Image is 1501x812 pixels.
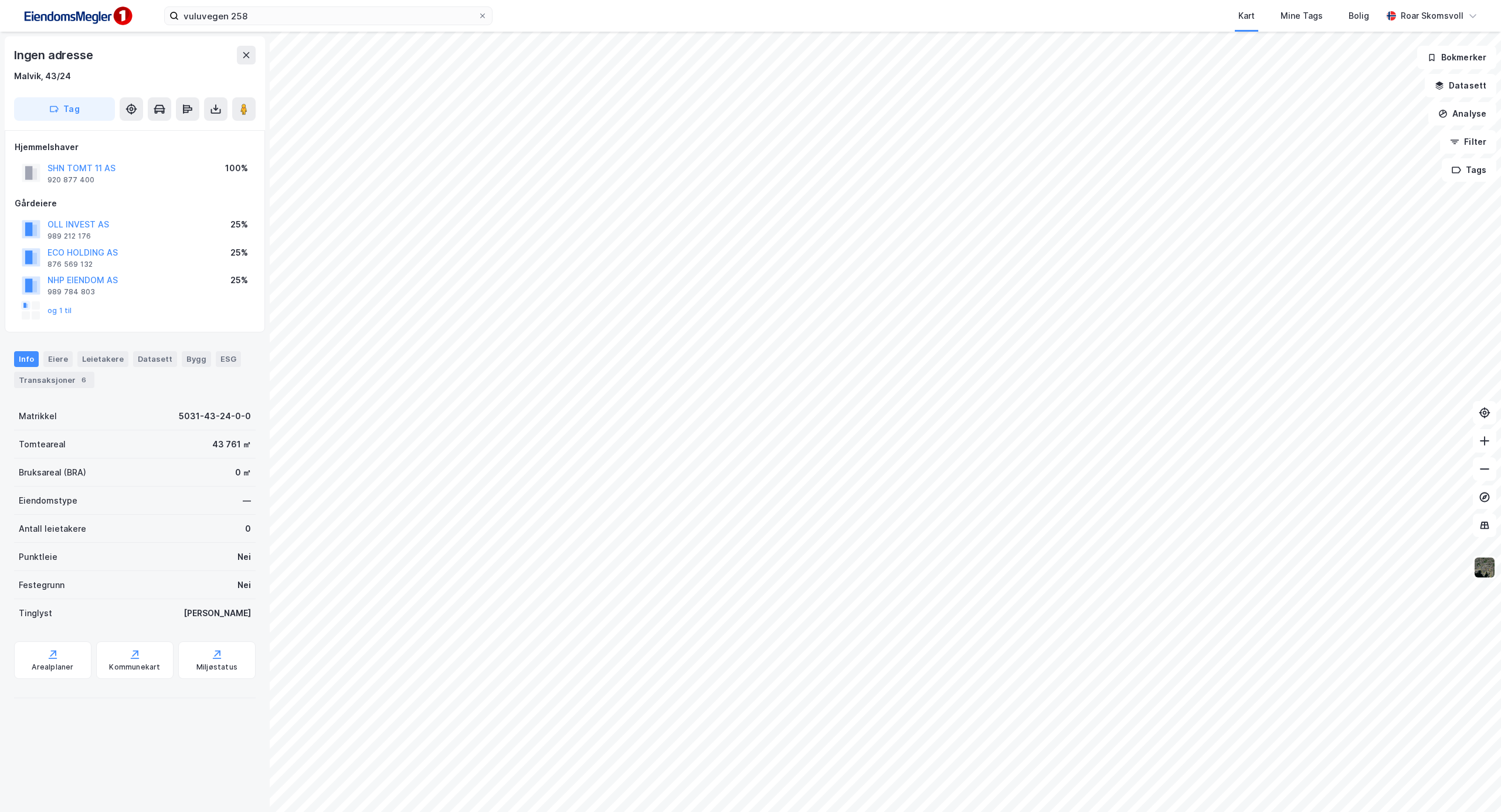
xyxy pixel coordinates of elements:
[235,466,251,480] div: 0 ㎡
[19,3,136,29] img: F4PB6Px+NJ5v8B7XTbfpPpyloAAAAASUVORK5CYII=
[14,351,39,366] div: Info
[109,662,160,672] div: Kommunekart
[14,97,115,121] button: Tag
[19,494,77,508] div: Eiendomstype
[19,409,57,423] div: Matrikkel
[1442,756,1501,812] iframe: Chat Widget
[1238,9,1255,23] div: Kart
[225,161,248,175] div: 100%
[19,578,64,592] div: Festegrunn
[19,550,57,564] div: Punktleie
[19,437,66,451] div: Tomteareal
[47,260,93,269] div: 876 569 132
[1417,46,1496,69] button: Bokmerker
[196,662,237,672] div: Miljøstatus
[237,550,251,564] div: Nei
[47,175,94,185] div: 920 877 400
[15,196,255,210] div: Gårdeiere
[1281,9,1323,23] div: Mine Tags
[15,140,255,154] div: Hjemmelshaver
[212,437,251,451] div: 43 761 ㎡
[1442,158,1496,182] button: Tags
[243,494,251,508] div: —
[19,466,86,480] div: Bruksareal (BRA)
[133,351,177,366] div: Datasett
[14,372,94,388] div: Transaksjoner
[47,287,95,297] div: 989 784 803
[14,46,95,64] div: Ingen adresse
[1428,102,1496,125] button: Analyse
[230,218,248,232] div: 25%
[19,606,52,620] div: Tinglyst
[14,69,71,83] div: Malvik, 43/24
[47,232,91,241] div: 989 212 176
[19,522,86,536] div: Antall leietakere
[1349,9,1369,23] div: Bolig
[179,7,478,25] input: Søk på adresse, matrikkel, gårdeiere, leietakere eller personer
[1473,556,1496,579] img: 9k=
[43,351,73,366] div: Eiere
[216,351,241,366] div: ESG
[182,351,211,366] div: Bygg
[78,374,90,386] div: 6
[230,246,248,260] div: 25%
[184,606,251,620] div: [PERSON_NAME]
[1440,130,1496,154] button: Filter
[1401,9,1463,23] div: Roar Skomsvoll
[237,578,251,592] div: Nei
[179,409,251,423] div: 5031-43-24-0-0
[77,351,128,366] div: Leietakere
[1442,756,1501,812] div: Kontrollprogram for chat
[245,522,251,536] div: 0
[230,273,248,287] div: 25%
[1425,74,1496,97] button: Datasett
[32,662,73,672] div: Arealplaner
